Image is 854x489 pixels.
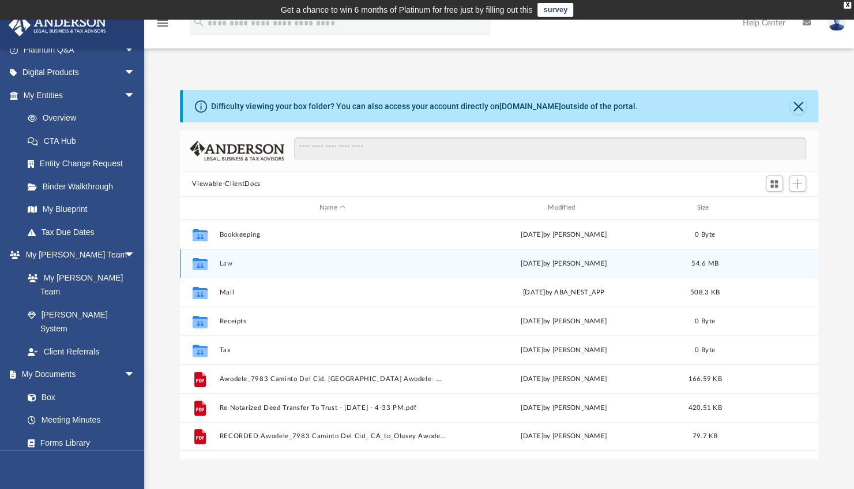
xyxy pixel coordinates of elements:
a: Box [16,386,141,409]
div: [DATE] by [PERSON_NAME] [450,402,676,413]
div: [DATE] by [PERSON_NAME] [450,258,676,268]
button: Close [790,98,806,114]
div: [DATE] by [PERSON_NAME] [450,229,676,240]
a: [PERSON_NAME] System [16,303,147,340]
span: arrow_drop_down [124,84,147,107]
div: Modified [450,203,677,213]
div: [DATE] by ABA_NEST_APP [450,287,676,297]
span: arrow_drop_down [124,61,147,85]
a: Digital Productsarrow_drop_down [8,61,153,84]
div: [DATE] by [PERSON_NAME] [450,431,676,442]
span: 79.7 KB [692,433,717,439]
button: Law [219,260,445,267]
span: 508.3 KB [690,289,719,295]
img: User Pic [828,14,845,31]
div: id [185,203,213,213]
a: My Entitiesarrow_drop_down [8,84,153,107]
a: Client Referrals [16,340,147,363]
span: 0 Byte [695,231,715,237]
a: Overview [16,107,153,130]
a: menu [156,22,170,30]
button: RECORDED Awodele_7983 Caminto Del Cid_ CA_to_Olusey Awodele- 1st Transfer.pdf [219,432,445,440]
i: menu [156,16,170,30]
div: Size [682,203,728,213]
a: survey [537,3,573,17]
div: Name [219,203,445,213]
button: Bookkeeping [219,231,445,238]
button: Receipts [219,318,445,325]
div: [DATE] by [PERSON_NAME] [450,374,676,384]
a: Meeting Minutes [16,409,147,432]
a: Entity Change Request [16,152,153,176]
span: arrow_drop_down [124,244,147,267]
a: My [PERSON_NAME] Teamarrow_drop_down [8,244,147,267]
a: [DOMAIN_NAME] [499,102,561,111]
button: Switch to Grid View [766,176,783,192]
span: 54.6 MB [691,260,718,266]
input: Search files and folders [294,137,806,159]
a: My [PERSON_NAME] Team [16,266,141,303]
span: 420.51 KB [688,404,721,410]
button: Viewable-ClientDocs [192,179,260,189]
button: Mail [219,289,445,296]
div: [DATE] by [PERSON_NAME] [450,345,676,355]
span: 166.59 KB [688,375,721,382]
button: Awodele_7983 Caminto Del Cid, [GEOGRAPHIC_DATA] Awodele- 2nd Transfer.pdf [219,375,445,383]
a: Tax Due Dates [16,221,153,244]
span: 0 Byte [695,346,715,353]
span: arrow_drop_down [124,363,147,387]
span: arrow_drop_down [124,38,147,62]
button: Add [789,176,806,192]
div: grid [180,220,819,460]
div: Difficulty viewing your box folder? You can also access your account directly on outside of the p... [211,100,638,113]
a: Binder Walkthrough [16,175,153,198]
a: Forms Library [16,431,141,454]
button: Re Notarized Deed Transfer To Trust - [DATE] - 4-33 PM.pdf [219,404,445,412]
a: CTA Hub [16,129,153,152]
div: id [733,203,814,213]
a: My Documentsarrow_drop_down [8,363,147,386]
img: Anderson Advisors Platinum Portal [5,14,110,36]
a: Platinum Q&Aarrow_drop_down [8,38,153,61]
div: close [844,2,851,9]
span: 0 Byte [695,318,715,324]
div: [DATE] by [PERSON_NAME] [450,316,676,326]
a: My Blueprint [16,198,147,221]
i: search [193,16,205,28]
button: Tax [219,346,445,354]
div: Get a chance to win 6 months of Platinum for free just by filling out this [281,3,533,17]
